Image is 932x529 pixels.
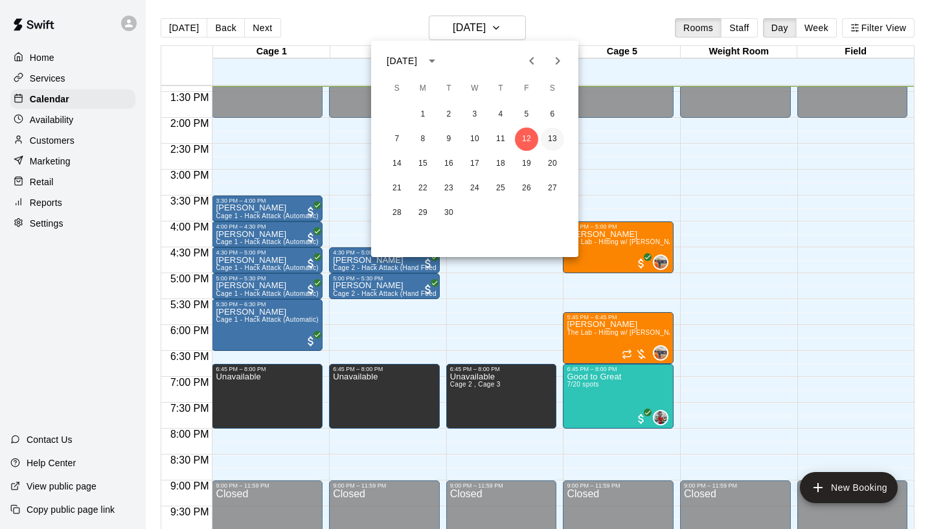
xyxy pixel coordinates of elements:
span: Friday [515,76,538,102]
button: 7 [385,128,409,151]
span: Tuesday [437,76,460,102]
button: 30 [437,201,460,225]
button: 3 [463,103,486,126]
button: 23 [437,177,460,200]
button: 14 [385,152,409,175]
button: 11 [489,128,512,151]
button: 16 [437,152,460,175]
button: 22 [411,177,435,200]
button: 21 [385,177,409,200]
button: 26 [515,177,538,200]
button: 15 [411,152,435,175]
button: 29 [411,201,435,225]
button: 12 [515,128,538,151]
div: [DATE] [387,54,417,68]
button: 10 [463,128,486,151]
span: Thursday [489,76,512,102]
button: 27 [541,177,564,200]
button: 6 [541,103,564,126]
span: Sunday [385,76,409,102]
button: 28 [385,201,409,225]
button: 20 [541,152,564,175]
button: 1 [411,103,435,126]
button: 2 [437,103,460,126]
button: Next month [545,48,571,74]
button: 9 [437,128,460,151]
span: Monday [411,76,435,102]
span: Wednesday [463,76,486,102]
button: 4 [489,103,512,126]
button: calendar view is open, switch to year view [421,50,443,72]
button: 24 [463,177,486,200]
button: 25 [489,177,512,200]
button: Previous month [519,48,545,74]
button: 19 [515,152,538,175]
span: Saturday [541,76,564,102]
button: 18 [489,152,512,175]
button: 5 [515,103,538,126]
button: 8 [411,128,435,151]
button: 17 [463,152,486,175]
button: 13 [541,128,564,151]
